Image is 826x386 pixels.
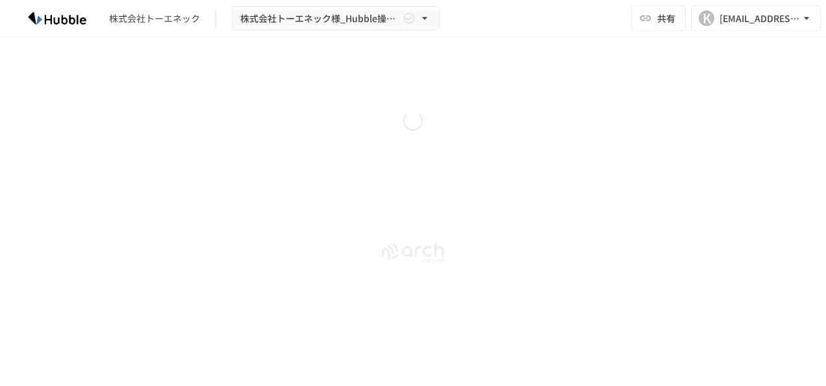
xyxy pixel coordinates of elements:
[691,5,821,31] button: K[EMAIL_ADDRESS][DOMAIN_NAME]
[16,8,99,29] img: HzDRNkGCf7KYO4GfwKnzITak6oVsp5RHeZBEM1dQFiQ
[240,10,400,27] span: 株式会社トーエネック様_Hubble操作説明資料
[232,6,440,31] button: 株式会社トーエネック様_Hubble操作説明資料
[631,5,686,31] button: 共有
[720,10,800,27] div: [EMAIL_ADDRESS][DOMAIN_NAME]
[699,10,714,26] div: K
[657,11,675,25] span: 共有
[109,12,200,25] div: 株式会社トーエネック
